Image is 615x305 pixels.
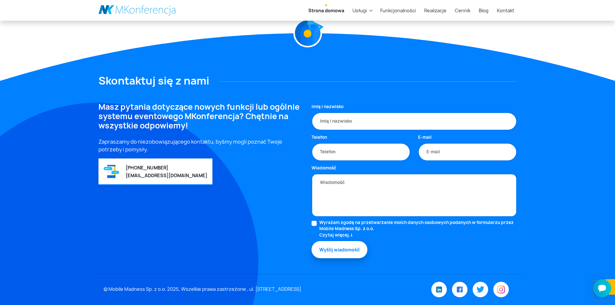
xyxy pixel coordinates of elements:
[312,23,320,31] img: Graficzny element strony
[422,5,449,16] a: Realizacje
[312,241,367,258] button: Wyślij wiadomość
[319,219,517,239] label: Wyrażam zgodę na przetwarzanie moich danych osobowych podanych w formularzu przez Mobile Madness ...
[378,5,418,16] a: Funkcjonalności
[126,172,207,178] a: [EMAIL_ADDRESS][DOMAIN_NAME]
[98,102,304,130] h4: Masz pytania dotyczące nowych funkcji lub ogólnie systemu eventowego MKonferencja? Chętnie na wsz...
[104,164,119,179] img: Graficzny element strony
[312,104,343,110] label: Imię i nazwisko
[476,5,491,16] a: Blog
[304,30,311,36] img: Graficzny element strony
[436,287,442,292] img: LinkedIn
[477,286,484,293] img: Twitter
[98,75,517,87] h2: Skontaktuj się z nami
[452,5,473,16] a: Cennik
[494,5,517,16] a: Kontakt
[293,19,322,47] img: Graficzny element strony
[126,165,168,171] a: [PHONE_NUMBER]
[418,143,517,161] input: E-mail
[98,138,304,153] p: Zapraszamy do niezobowiązującego kontaktu, byśmy mogli poznać Twoje potrzeby i pomysły.
[593,279,611,297] iframe: Smartsupp widget button
[312,165,336,171] label: Wiadomość
[312,134,327,141] label: Telefon
[350,5,369,16] a: Usługi
[457,287,463,292] img: Facebook
[292,11,318,35] img: Graficzny element strony
[312,112,517,130] input: Imię i nazwisko
[306,5,347,16] a: Strona domowa
[100,286,377,293] div: © Mobile Madness Sp. z o.o. 2025, Wszelkie prawa zastrzeżone , ul. [STREET_ADDRESS]
[319,232,517,239] a: Czytaj więcej.
[497,286,505,293] img: Instagram
[312,143,410,161] input: Telefon
[418,134,432,141] label: E-mail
